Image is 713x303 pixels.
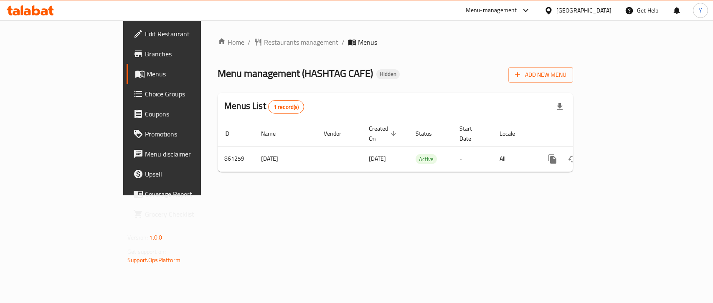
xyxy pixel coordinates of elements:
span: Name [261,129,287,139]
span: Locale [500,129,526,139]
th: Actions [536,121,629,146]
a: Upsell [127,164,242,184]
a: Coverage Report [127,184,242,204]
a: Restaurants management [254,37,338,47]
span: Menu management ( HASHTAG CAFE ) [218,64,373,83]
span: Coupons [145,109,236,119]
a: Menus [127,64,242,84]
nav: breadcrumb [218,37,573,47]
a: Menu disclaimer [127,144,242,164]
span: Hidden [376,71,400,78]
span: Active [416,154,437,164]
span: Add New Menu [515,70,566,80]
a: Edit Restaurant [127,24,242,44]
span: [DATE] [369,153,386,164]
span: 1.0.0 [149,232,162,243]
div: Total records count [268,100,304,114]
div: Menu-management [466,5,517,15]
span: Grocery Checklist [145,209,236,219]
a: Grocery Checklist [127,204,242,224]
span: Restaurants management [264,37,338,47]
span: Edit Restaurant [145,29,236,39]
td: - [453,146,493,172]
span: Status [416,129,443,139]
div: Export file [550,97,570,117]
table: enhanced table [218,121,629,172]
span: Vendor [324,129,352,139]
button: Add New Menu [508,67,573,83]
span: Y [699,6,702,15]
a: Support.OpsPlatform [127,255,180,265]
span: Get support on: [127,246,166,257]
span: Branches [145,49,236,59]
span: Upsell [145,169,236,179]
span: Version: [127,232,148,243]
span: Created On [369,124,399,144]
button: Change Status [563,149,583,169]
span: ID [224,129,240,139]
span: Menus [147,69,236,79]
li: / [342,37,345,47]
span: Coverage Report [145,189,236,199]
td: [DATE] [254,146,317,172]
span: 1 record(s) [269,103,304,111]
span: Start Date [459,124,483,144]
div: Active [416,154,437,164]
a: Promotions [127,124,242,144]
a: Coupons [127,104,242,124]
span: Promotions [145,129,236,139]
button: more [543,149,563,169]
span: Choice Groups [145,89,236,99]
a: Choice Groups [127,84,242,104]
a: Branches [127,44,242,64]
td: All [493,146,536,172]
div: [GEOGRAPHIC_DATA] [556,6,612,15]
span: Menus [358,37,377,47]
span: Menu disclaimer [145,149,236,159]
div: Hidden [376,69,400,79]
h2: Menus List [224,100,304,114]
li: / [248,37,251,47]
